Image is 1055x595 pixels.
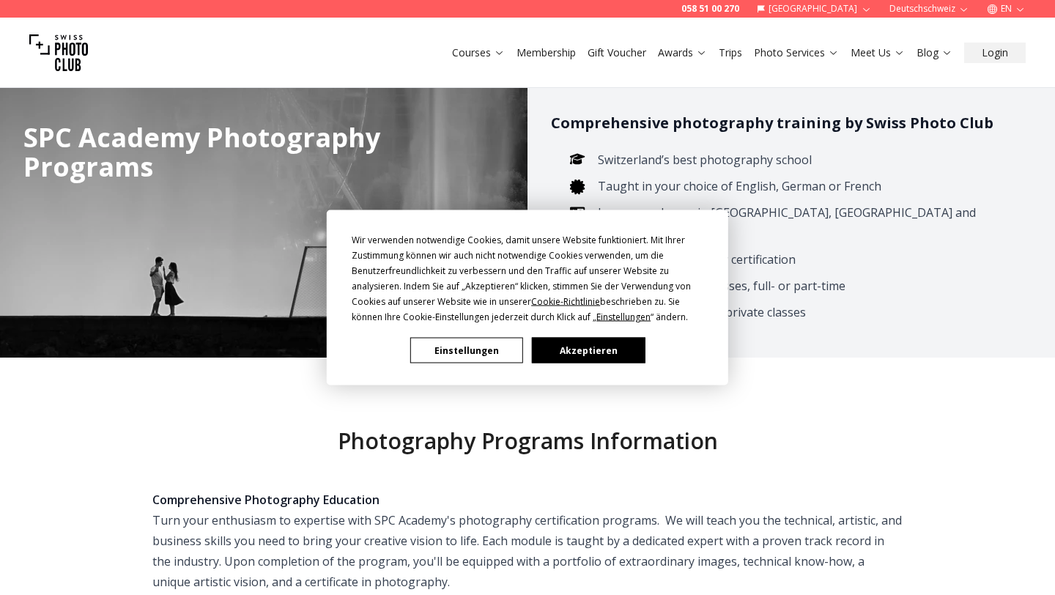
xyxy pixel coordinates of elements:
[327,210,728,385] div: Cookie Consent Prompt
[596,311,651,323] span: Einstellungen
[531,295,600,308] span: Cookie-Richtlinie
[352,232,703,325] div: Wir verwenden notwendige Cookies, damit unsere Website funktioniert. Mit Ihrer Zustimmung können ...
[532,338,645,363] button: Akzeptieren
[410,338,523,363] button: Einstellungen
